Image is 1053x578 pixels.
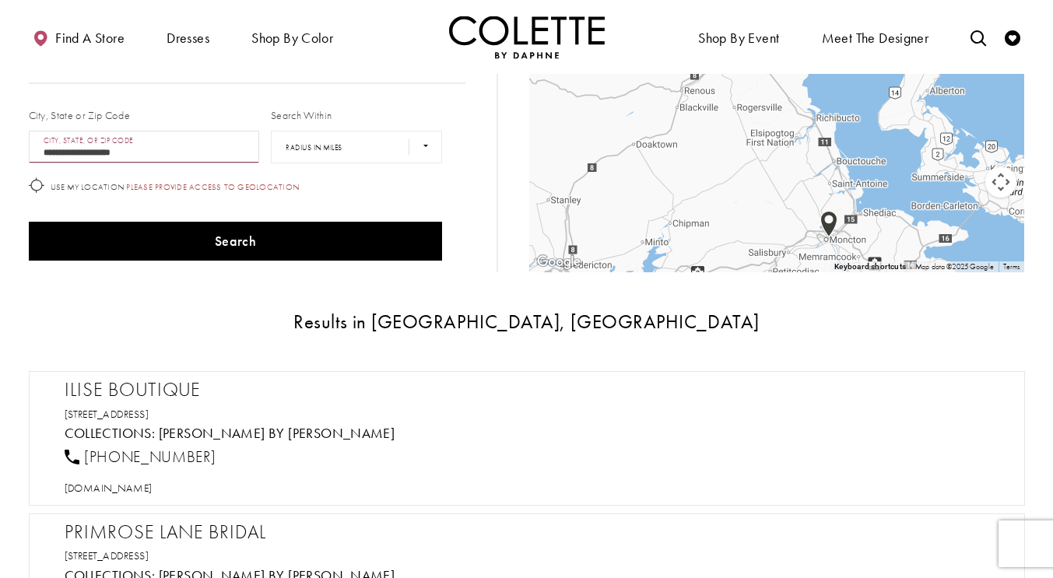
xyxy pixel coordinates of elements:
span: Shop by color [251,30,333,46]
a: [STREET_ADDRESS] [65,407,149,421]
label: Search Within [271,107,332,123]
h2: Ilise Boutique [65,378,1005,401]
a: [DOMAIN_NAME] [65,481,153,495]
span: Dresses [163,16,213,58]
a: Meet the designer [818,16,933,58]
a: Visit Colette by Daphne page [159,424,395,442]
a: [PHONE_NUMBER] [65,447,216,467]
h2: Primrose Lane Bridal [65,520,1005,544]
button: Keyboard shortcuts [834,261,906,272]
a: Open this area in Google Maps (opens a new window) [533,252,584,272]
span: Shop By Event [694,16,783,58]
span: Dresses [167,30,209,46]
h3: Results in [GEOGRAPHIC_DATA], [GEOGRAPHIC_DATA] [29,311,1025,332]
span: Collections: [65,424,156,442]
a: Visit Home Page [449,16,605,58]
a: Toggle search [967,16,990,58]
select: Radius In Miles [271,131,442,163]
a: Terms (opens in new tab) [1003,261,1020,271]
span: Map data ©2025 Google [915,261,994,271]
span: Find a store [55,30,125,46]
span: [PHONE_NUMBER] [84,447,216,467]
img: Google Image #44 [533,252,584,272]
button: Search [29,222,443,261]
input: City, State, or ZIP Code [29,131,260,163]
a: [STREET_ADDRESS] [65,548,149,562]
span: Shop By Event [698,30,779,46]
a: Check Wishlist [1001,16,1024,58]
span: Shop by color [247,16,337,58]
img: Colette by Daphne [449,16,605,58]
button: Map camera controls [985,166,1016,198]
span: Meet the designer [822,30,929,46]
label: City, State or Zip Code [29,107,131,123]
a: Find a store [29,16,128,58]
